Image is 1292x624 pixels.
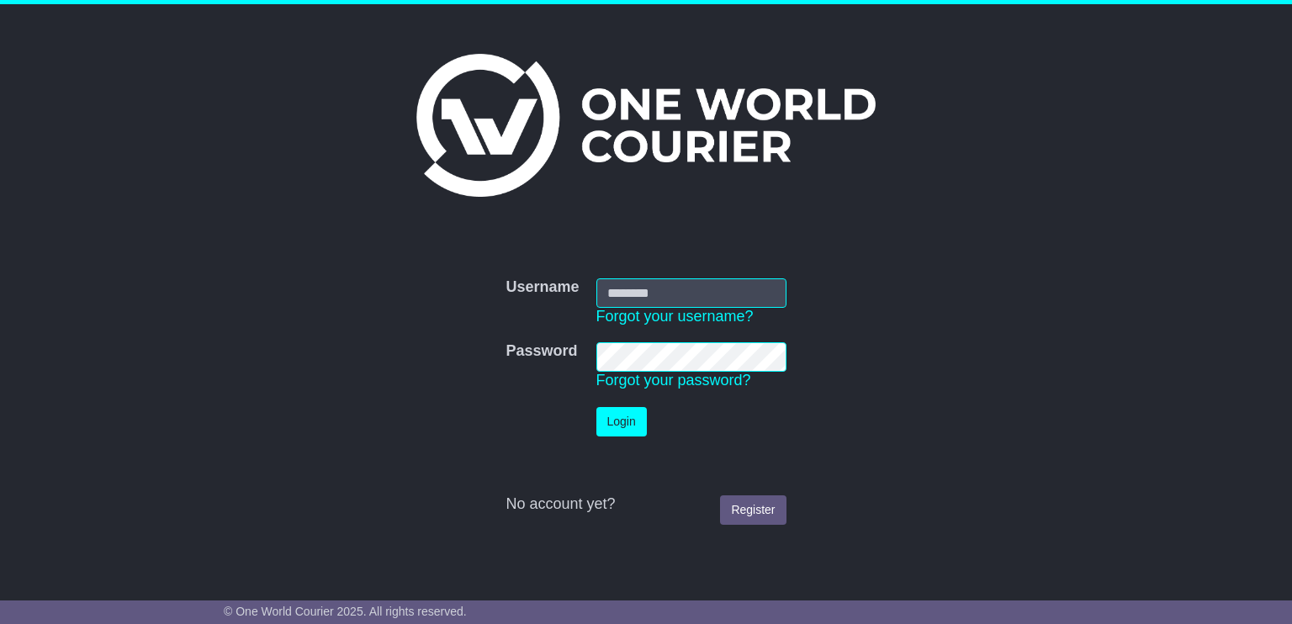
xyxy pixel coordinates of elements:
[506,342,577,361] label: Password
[506,278,579,297] label: Username
[596,308,754,325] a: Forgot your username?
[224,605,467,618] span: © One World Courier 2025. All rights reserved.
[506,495,786,514] div: No account yet?
[596,372,751,389] a: Forgot your password?
[596,407,647,436] button: Login
[416,54,876,197] img: One World
[720,495,786,525] a: Register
